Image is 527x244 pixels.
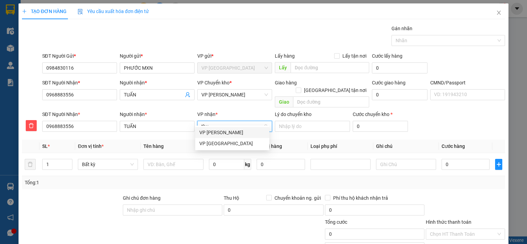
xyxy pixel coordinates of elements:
[78,9,149,14] span: Yêu cầu xuất hóa đơn điện tử
[301,86,369,94] span: [GEOGRAPHIC_DATA] tận nơi
[26,120,37,131] button: delete
[291,62,369,73] input: Dọc đường
[275,121,350,132] input: Lý do chuyển kho
[42,52,117,60] div: SĐT Người Gửi
[372,80,406,85] label: Cước giao hàng
[495,162,502,167] span: plus
[275,80,297,85] span: Giao hàng
[244,159,251,170] span: kg
[272,194,324,202] span: Chuyển khoản ng. gửi
[340,52,369,60] span: Lấy tận nơi
[372,89,428,100] input: Cước giao hàng
[123,205,222,216] input: Ghi chú đơn hàng
[197,52,272,60] div: VP gửi
[201,63,268,73] span: VP Trường Chinh
[426,219,471,225] label: Hình thức thanh toán
[489,3,508,23] button: Close
[185,92,190,97] span: user-add
[197,80,230,85] span: VP Chuyển kho
[42,143,48,149] span: SL
[201,90,268,100] span: VP Hoàng Văn Thụ
[120,52,195,60] div: Người gửi
[330,194,391,202] span: Phí thu hộ khách nhận trả
[372,53,402,59] label: Cước lấy hàng
[391,26,412,31] label: Gán nhãn
[293,96,369,107] input: Dọc đường
[25,159,36,170] button: delete
[143,143,164,149] span: Tên hàng
[224,195,239,201] span: Thu Hộ
[257,143,282,149] span: Giá trị hàng
[64,17,287,25] li: 271 - [PERSON_NAME] - [GEOGRAPHIC_DATA] - [GEOGRAPHIC_DATA]
[42,111,117,118] div: SĐT Người Nhận
[143,159,203,170] input: VD: Bàn, Ghế
[495,159,502,170] button: plus
[195,127,269,138] div: VP Hoàng Văn Thụ
[25,179,204,186] div: Tổng: 1
[22,9,27,14] span: plus
[42,79,117,86] div: SĐT Người Nhận
[195,138,269,149] div: VP Bình Thuận
[442,143,465,149] span: Cước hàng
[9,9,60,43] img: logo.jpg
[373,140,439,153] th: Ghi chú
[325,219,347,225] span: Tổng cước
[275,112,312,117] label: Lý do chuyển kho
[372,62,428,73] input: Cước lấy hàng
[82,159,134,170] span: Bất kỳ
[353,111,408,118] div: Cước chuyển kho
[275,96,293,107] span: Giao
[199,129,265,136] div: VP [PERSON_NAME]
[275,62,291,73] span: Lấy
[120,111,195,118] div: Người nhận
[257,159,305,170] input: 0
[26,123,36,128] span: delete
[275,53,295,59] span: Lấy hàng
[496,10,502,15] span: close
[78,143,104,149] span: Đơn vị tính
[120,121,195,132] input: Tên người nhận
[123,195,161,201] label: Ghi chú đơn hàng
[42,121,117,132] input: SĐT người nhận
[199,140,265,147] div: VP [GEOGRAPHIC_DATA]
[22,9,67,14] span: TẠO ĐƠN HÀNG
[78,9,83,14] img: icon
[197,112,215,117] span: VP nhận
[120,79,195,86] div: Người nhận
[430,79,505,86] div: CMND/Passport
[308,140,373,153] th: Loại phụ phí
[376,159,436,170] input: Ghi Chú
[9,47,102,70] b: GỬI : VP [GEOGRAPHIC_DATA]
